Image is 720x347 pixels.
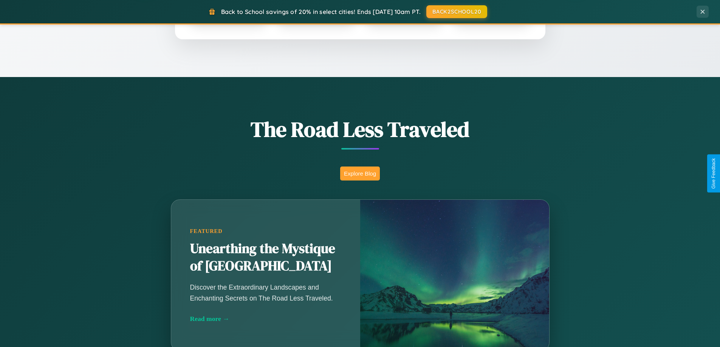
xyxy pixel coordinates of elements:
[190,240,341,275] h2: Unearthing the Mystique of [GEOGRAPHIC_DATA]
[190,315,341,323] div: Read more →
[190,282,341,303] p: Discover the Extraordinary Landscapes and Enchanting Secrets on The Road Less Traveled.
[190,228,341,234] div: Featured
[426,5,487,18] button: BACK2SCHOOL20
[340,167,380,180] button: Explore Blog
[133,115,587,144] h1: The Road Less Traveled
[711,158,716,189] div: Give Feedback
[221,8,421,15] span: Back to School savings of 20% in select cities! Ends [DATE] 10am PT.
